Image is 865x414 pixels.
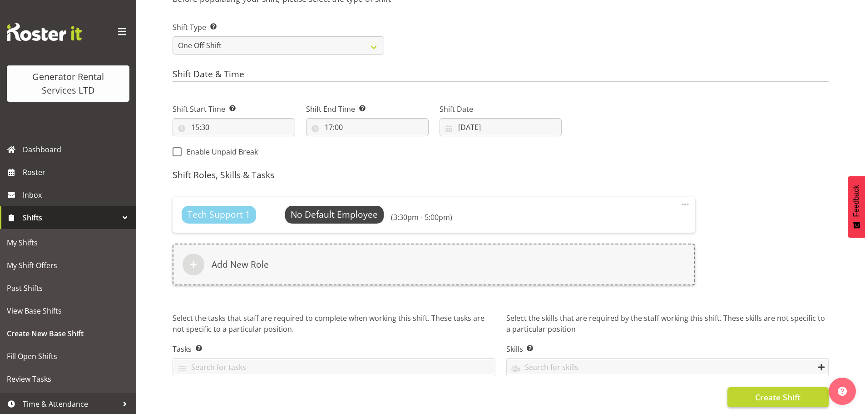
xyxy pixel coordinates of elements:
input: Search for tasks [173,360,495,374]
span: Tech Support 1 [188,208,250,221]
a: Review Tasks [2,368,134,390]
span: Create Shift [755,391,801,403]
span: Inbox [23,188,132,202]
span: Time & Attendance [23,397,118,411]
img: help-xxl-2.png [838,387,847,396]
span: Feedback [852,185,860,217]
p: Select the tasks that staff are required to complete when working this shift. These tasks are not... [173,313,495,336]
div: Generator Rental Services LTD [16,70,120,97]
a: My Shifts [2,231,134,254]
span: Review Tasks [7,372,129,386]
p: Select the skills that are required by the staff working this shift. These skills are not specifi... [506,313,829,336]
span: Create New Base Shift [7,327,129,340]
label: Tasks [173,344,495,354]
a: My Shift Offers [2,254,134,277]
span: Dashboard [23,143,132,156]
a: Create New Base Shift [2,322,134,345]
span: View Base Shifts [7,304,129,318]
input: Click to select... [306,118,429,136]
a: Past Shifts [2,277,134,299]
input: Click to select... [440,118,562,136]
a: View Base Shifts [2,299,134,322]
input: Search for skills [507,360,829,374]
h4: Shift Roles, Skills & Tasks [173,170,829,183]
span: Fill Open Shifts [7,349,129,363]
span: My Shifts [7,236,129,249]
span: Enable Unpaid Break [182,147,258,156]
h6: Add New Role [212,259,269,270]
input: Click to select... [173,118,295,136]
h4: Shift Date & Time [173,69,829,82]
span: My Shift Offers [7,259,129,272]
span: Shifts [23,211,118,224]
label: Skills [506,344,829,354]
label: Shift End Time [306,104,429,115]
span: Past Shifts [7,281,129,295]
button: Create Shift [727,387,829,407]
h6: (3:30pm - 5:00pm) [391,213,452,222]
label: Shift Date [440,104,562,115]
label: Shift Start Time [173,104,295,115]
span: Roster [23,165,132,179]
label: Shift Type [173,22,384,33]
span: No Default Employee [291,208,378,220]
button: Feedback - Show survey [848,176,865,238]
a: Fill Open Shifts [2,345,134,368]
img: Rosterit website logo [7,23,82,41]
